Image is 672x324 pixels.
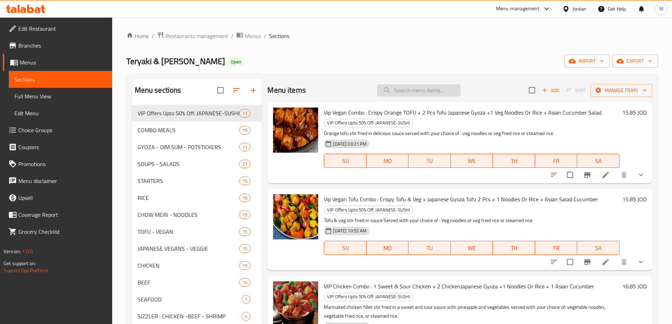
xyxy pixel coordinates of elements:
[324,241,366,255] button: SU
[273,194,318,239] img: Vip Vegan Tofu Combo : Crispy Tofu & Veg + Japanese Gyoza Tofu 2 Pcs + 1 Noodles Or Rice + Asian ...
[132,105,262,122] div: VIP Offers Upto 50% Off: JAPANESE-SUSHI11
[18,227,107,236] span: Grocery Checklist
[324,216,619,225] p: Tofu & veg stir fried in sauce Served with your choice of : Veg noodles or veg fried rice or stea...
[369,243,406,253] span: MO
[3,155,112,172] a: Promotions
[577,154,619,168] button: SA
[622,281,647,291] h6: 16.85 JOD
[573,5,586,13] div: Jordan
[132,172,262,189] div: STARTERS15
[228,82,245,99] span: Sort sections
[454,243,490,253] span: WE
[18,41,107,50] span: Branches
[496,5,539,13] div: Menu-management
[242,312,250,320] div: items
[240,127,250,134] span: 19
[622,194,647,204] h6: 15.85 JOD
[327,243,363,253] span: SU
[132,206,262,223] div: CHOW MEIN - NOODLES19
[14,75,107,84] span: Sections
[239,261,250,270] div: items
[3,139,112,155] a: Coupons
[9,105,112,122] a: Edit Menu
[126,32,149,40] a: Home
[18,194,107,202] span: Upsell
[541,86,560,94] span: Add
[411,243,448,253] span: TU
[138,194,240,202] div: RICE
[138,312,242,320] span: SIZZLER : CHICKEN -BEEF - SHRIMP
[264,32,266,40] li: /
[132,274,262,291] div: BEEF14
[3,122,112,139] a: Choice Groups
[240,110,250,117] span: 11
[324,129,619,138] p: Orange tofu stir fried in delicious sauce served with your choice of : veg noodles or veg fried r...
[239,143,250,151] div: items
[579,166,596,183] button: Branch-specific-item
[577,241,619,255] button: SA
[239,177,250,185] div: items
[239,278,250,287] div: items
[3,223,112,240] a: Grocery Checklist
[138,109,240,117] div: VIP Offers Upto 50% Off: JAPANESE-SUSHI
[242,295,250,304] div: items
[535,154,577,168] button: FR
[239,109,250,117] div: items
[3,172,112,189] a: Menu disclaimer
[242,313,250,320] span: 4
[138,143,240,151] div: GYOZA - DIM SUM - POTSTICKERS
[601,258,610,266] a: Edit menu item
[138,126,240,134] div: COMBO MEALS
[213,83,228,98] span: Select all sections
[9,88,112,105] a: Full Menu View
[240,178,250,184] span: 15
[632,166,649,183] button: show more
[18,126,107,134] span: Choice Groups
[618,57,652,66] span: export
[132,139,262,155] div: GYOZA - DIM SUM - POTSTICKERS11
[562,85,591,96] span: Select section first
[157,31,228,41] a: Restaurants management
[591,84,652,97] button: Manage items
[138,177,240,185] div: STARTERS
[570,57,604,66] span: import
[14,92,107,100] span: Full Menu View
[135,85,181,96] h2: Menu sections
[18,143,107,151] span: Coupons
[539,85,562,96] span: Add item
[236,31,261,41] a: Menus
[546,253,563,270] button: sort-choices
[4,266,48,275] a: Support.OpsPlatform
[239,210,250,219] div: items
[165,32,228,40] span: Restaurants management
[408,241,451,255] button: TU
[538,156,575,166] span: FR
[138,278,240,287] span: BEEF
[454,156,490,166] span: WE
[327,156,363,166] span: SU
[3,189,112,206] a: Upsell
[152,32,154,40] li: /
[3,20,112,37] a: Edit Restaurant
[496,156,532,166] span: TH
[240,212,250,218] span: 19
[451,154,493,168] button: WE
[240,161,250,167] span: 21
[616,253,632,270] button: delete
[324,119,413,127] span: VIP Offers Upto 50% Off: JAPANESE-SUSHI
[493,154,535,168] button: TH
[3,206,112,223] a: Coverage Report
[324,303,619,320] p: Marinated chicken fillet stir fried in a sweet and sour sauce with pineapple and vegetables serve...
[240,245,250,252] span: 10
[579,253,596,270] button: Branch-specific-item
[324,281,594,292] span: VIP Chicken Combo : 1 Sweet & Sour Chicken + 2 ChickenJapanese Gyoza +1 Noodles Or Rice + 1 Asian...
[138,244,240,253] span: JAPANESE VEGANS - VEGGIE
[240,228,250,235] span: 15
[330,141,369,147] span: [DATE] 03:21 PM
[267,85,306,96] h2: Menu items
[18,177,107,185] span: Menu disclaimer
[228,59,244,65] span: Open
